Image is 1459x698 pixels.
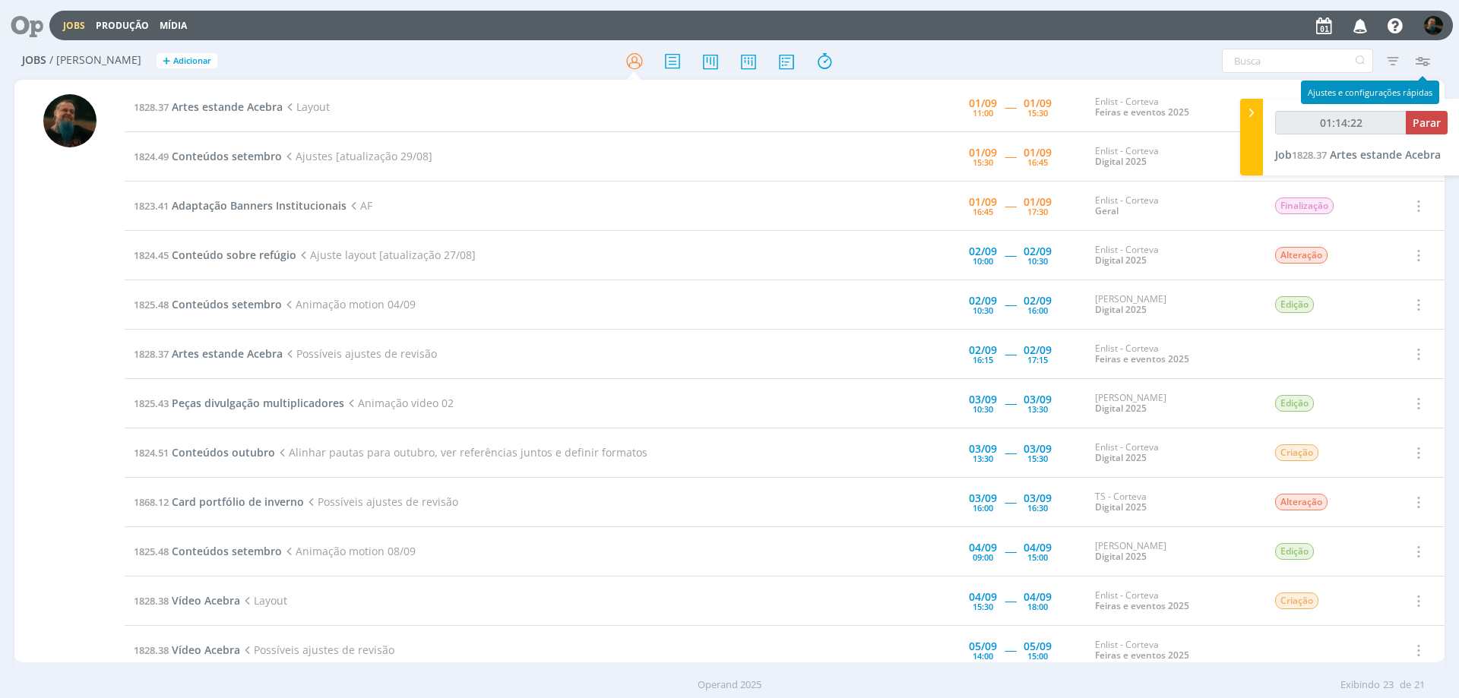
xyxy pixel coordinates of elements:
[973,257,993,265] div: 10:00
[49,54,141,67] span: / [PERSON_NAME]
[1005,198,1016,213] span: -----
[134,396,344,410] a: 1825.43Peças divulgação multiplicadores
[172,99,283,114] span: Artes estande Acebra
[1024,197,1052,207] div: 01/09
[1095,541,1252,563] div: [PERSON_NAME]
[969,147,997,158] div: 01/09
[969,444,997,454] div: 03/09
[1027,553,1048,561] div: 15:00
[1005,297,1016,311] span: -----
[1095,649,1189,662] a: Feiras e eventos 2025
[1301,81,1439,104] div: Ajustes e configurações rápidas
[134,545,169,558] span: 1825.48
[134,445,275,460] a: 1824.51Conteúdos outubro
[172,346,283,361] span: Artes estande Acebra
[134,495,169,509] span: 1868.12
[1095,155,1147,168] a: Digital 2025
[172,149,282,163] span: Conteúdos setembro
[134,297,282,311] a: 1825.48Conteúdos setembro
[1005,593,1016,608] span: -----
[91,20,153,32] button: Produção
[1024,592,1052,602] div: 04/09
[96,19,149,32] a: Produção
[1027,158,1048,166] div: 16:45
[134,198,347,213] a: 1823.41Adaptação Banners Institucionais
[1095,393,1252,415] div: [PERSON_NAME]
[344,396,454,410] span: Animação video 02
[134,643,240,657] a: 1828.38Vídeo Acebra
[134,593,240,608] a: 1828.38Vídeo Acebra
[134,544,282,558] a: 1825.48Conteúdos setembro
[973,158,993,166] div: 15:30
[1005,149,1016,163] span: -----
[134,446,169,460] span: 1824.51
[1275,147,1441,162] a: Job1828.37Artes estande Acebra
[163,53,170,69] span: +
[1024,394,1052,405] div: 03/09
[172,445,275,460] span: Conteúdos outubro
[304,494,458,509] span: Possíveis ajustes de revisão
[1275,247,1328,264] span: Alteração
[134,248,296,262] a: 1824.45Conteúdo sobre refúgio
[134,150,169,163] span: 1824.49
[172,198,347,213] span: Adaptação Banners Institucionais
[973,355,993,364] div: 16:15
[172,297,282,311] span: Conteúdos setembro
[22,54,46,67] span: Jobs
[1027,454,1048,463] div: 15:30
[173,56,211,66] span: Adicionar
[1027,652,1048,660] div: 15:00
[1005,346,1016,361] span: -----
[1095,451,1147,464] a: Digital 2025
[1095,303,1147,316] a: Digital 2025
[969,295,997,306] div: 02/09
[134,199,169,213] span: 1823.41
[1095,550,1147,563] a: Digital 2025
[1275,197,1334,214] span: Finalização
[1027,306,1048,314] div: 16:00
[1424,16,1443,35] img: M
[1024,345,1052,355] div: 02/09
[1024,493,1052,504] div: 03/09
[1095,590,1252,612] div: Enlist - Corteva
[969,98,997,109] div: 01/09
[134,346,283,361] a: 1828.37Artes estande Acebra
[1095,343,1252,365] div: Enlist - Corteva
[969,592,997,602] div: 04/09
[1383,677,1394,693] span: 23
[240,593,287,608] span: Layout
[1095,254,1147,267] a: Digital 2025
[1024,295,1052,306] div: 02/09
[240,643,394,657] span: Possíveis ajustes de revisão
[1095,245,1252,267] div: Enlist - Corteva
[1027,602,1048,611] div: 18:00
[1275,444,1318,461] span: Criação
[1413,115,1441,130] span: Parar
[134,149,282,163] a: 1824.49Conteúdos setembro
[282,297,416,311] span: Animação motion 04/09
[1095,501,1147,513] a: Digital 2025
[1024,246,1052,257] div: 02/09
[1027,109,1048,117] div: 15:30
[1027,355,1048,364] div: 17:15
[1005,445,1016,460] span: -----
[1027,504,1048,512] div: 16:30
[134,643,169,657] span: 1828.38
[973,207,993,216] div: 16:45
[973,306,993,314] div: 10:30
[1095,352,1189,365] a: Feiras e eventos 2025
[172,494,304,509] span: Card portfólio de inverno
[63,19,85,32] a: Jobs
[1095,640,1252,662] div: Enlist - Corteva
[969,493,997,504] div: 03/09
[1027,207,1048,216] div: 17:30
[1024,147,1052,158] div: 01/09
[1222,49,1373,73] input: Busca
[969,394,997,405] div: 03/09
[1027,405,1048,413] div: 13:30
[1095,294,1252,316] div: [PERSON_NAME]
[1005,494,1016,509] span: -----
[969,345,997,355] div: 02/09
[1095,96,1252,118] div: Enlist - Corteva
[1423,12,1444,39] button: M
